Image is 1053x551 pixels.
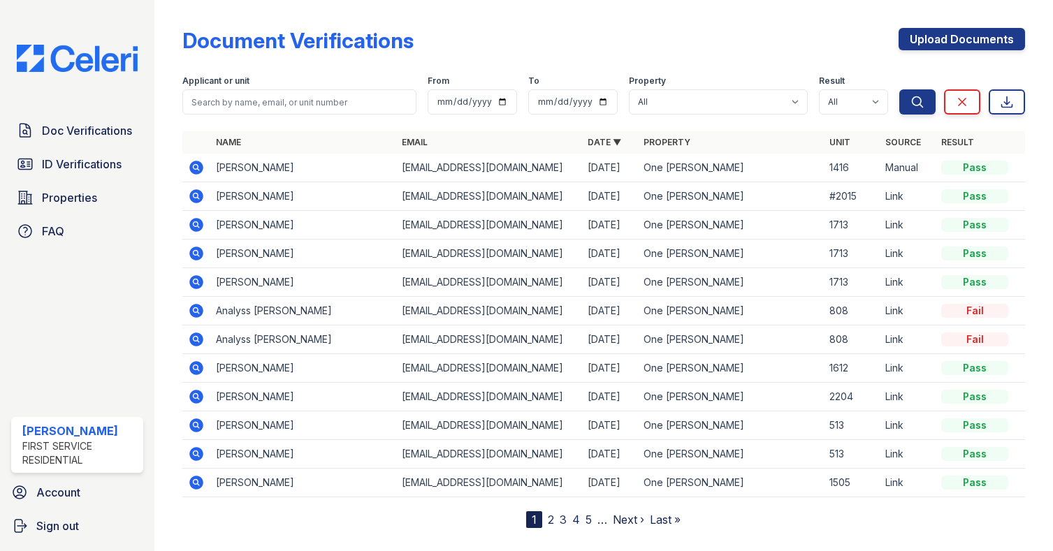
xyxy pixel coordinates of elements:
span: … [597,511,607,528]
td: 1713 [824,211,880,240]
div: Pass [941,247,1008,260]
a: Name [216,137,241,147]
div: Pass [941,390,1008,404]
td: [PERSON_NAME] [210,383,396,411]
a: Sign out [6,512,149,540]
td: [EMAIL_ADDRESS][DOMAIN_NAME] [396,411,582,440]
label: Property [629,75,666,87]
td: 808 [824,297,880,325]
a: 4 [572,513,580,527]
a: 5 [586,513,592,527]
a: 2 [548,513,554,527]
td: Link [880,383,936,411]
td: Analyss [PERSON_NAME] [210,325,396,354]
div: [PERSON_NAME] [22,423,138,439]
div: Document Verifications [182,28,414,53]
a: 3 [560,513,567,527]
a: ID Verifications [11,150,143,178]
td: Link [880,211,936,240]
td: One [PERSON_NAME] [638,325,824,354]
td: 1612 [824,354,880,383]
span: Properties [42,189,97,206]
td: Link [880,440,936,469]
div: Fail [941,332,1008,346]
div: Pass [941,361,1008,375]
td: [EMAIL_ADDRESS][DOMAIN_NAME] [396,325,582,354]
td: Link [880,469,936,497]
td: One [PERSON_NAME] [638,211,824,240]
a: Account [6,478,149,506]
a: Upload Documents [899,28,1025,50]
td: [PERSON_NAME] [210,411,396,440]
a: Date ▼ [588,137,621,147]
div: 1 [526,511,542,528]
span: Sign out [36,517,79,534]
td: 1713 [824,268,880,297]
td: [PERSON_NAME] [210,469,396,497]
td: Analyss [PERSON_NAME] [210,297,396,325]
td: [PERSON_NAME] [210,211,396,240]
td: One [PERSON_NAME] [638,240,824,268]
a: Result [941,137,974,147]
td: [DATE] [582,469,638,497]
a: Properties [11,184,143,212]
td: [EMAIL_ADDRESS][DOMAIN_NAME] [396,182,582,211]
td: Link [880,240,936,268]
td: Link [880,182,936,211]
img: CE_Logo_Blue-a8612792a0a2168367f1c8372b55b34899dd931a85d93a1a3d3e32e68fde9ad4.png [6,45,149,72]
td: [DATE] [582,440,638,469]
label: Result [819,75,845,87]
td: [DATE] [582,211,638,240]
td: 513 [824,411,880,440]
td: [EMAIL_ADDRESS][DOMAIN_NAME] [396,440,582,469]
a: Property [644,137,690,147]
td: [DATE] [582,297,638,325]
div: First Service Residential [22,439,138,467]
td: [DATE] [582,325,638,354]
td: 1505 [824,469,880,497]
td: [EMAIL_ADDRESS][DOMAIN_NAME] [396,268,582,297]
td: One [PERSON_NAME] [638,411,824,440]
td: [EMAIL_ADDRESS][DOMAIN_NAME] [396,383,582,411]
td: One [PERSON_NAME] [638,469,824,497]
span: Account [36,484,80,501]
div: Pass [941,447,1008,461]
td: Link [880,325,936,354]
div: Pass [941,189,1008,203]
input: Search by name, email, or unit number [182,89,416,115]
td: [DATE] [582,240,638,268]
a: Source [885,137,921,147]
a: Doc Verifications [11,117,143,145]
td: [DATE] [582,383,638,411]
div: Pass [941,476,1008,490]
td: [DATE] [582,182,638,211]
td: Link [880,354,936,383]
td: [DATE] [582,411,638,440]
a: Next › [613,513,644,527]
span: ID Verifications [42,156,122,172]
td: 1416 [824,154,880,182]
td: One [PERSON_NAME] [638,182,824,211]
td: One [PERSON_NAME] [638,268,824,297]
td: [EMAIL_ADDRESS][DOMAIN_NAME] [396,297,582,325]
td: [PERSON_NAME] [210,268,396,297]
td: [DATE] [582,154,638,182]
td: Link [880,297,936,325]
td: [EMAIL_ADDRESS][DOMAIN_NAME] [396,240,582,268]
a: Last » [650,513,681,527]
td: [DATE] [582,268,638,297]
span: Doc Verifications [42,122,132,139]
td: #2015 [824,182,880,211]
td: 1713 [824,240,880,268]
span: FAQ [42,223,64,240]
a: Email [402,137,428,147]
a: FAQ [11,217,143,245]
td: [PERSON_NAME] [210,182,396,211]
div: Fail [941,304,1008,318]
label: To [528,75,539,87]
td: [PERSON_NAME] [210,440,396,469]
td: Manual [880,154,936,182]
td: [DATE] [582,354,638,383]
td: [PERSON_NAME] [210,154,396,182]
